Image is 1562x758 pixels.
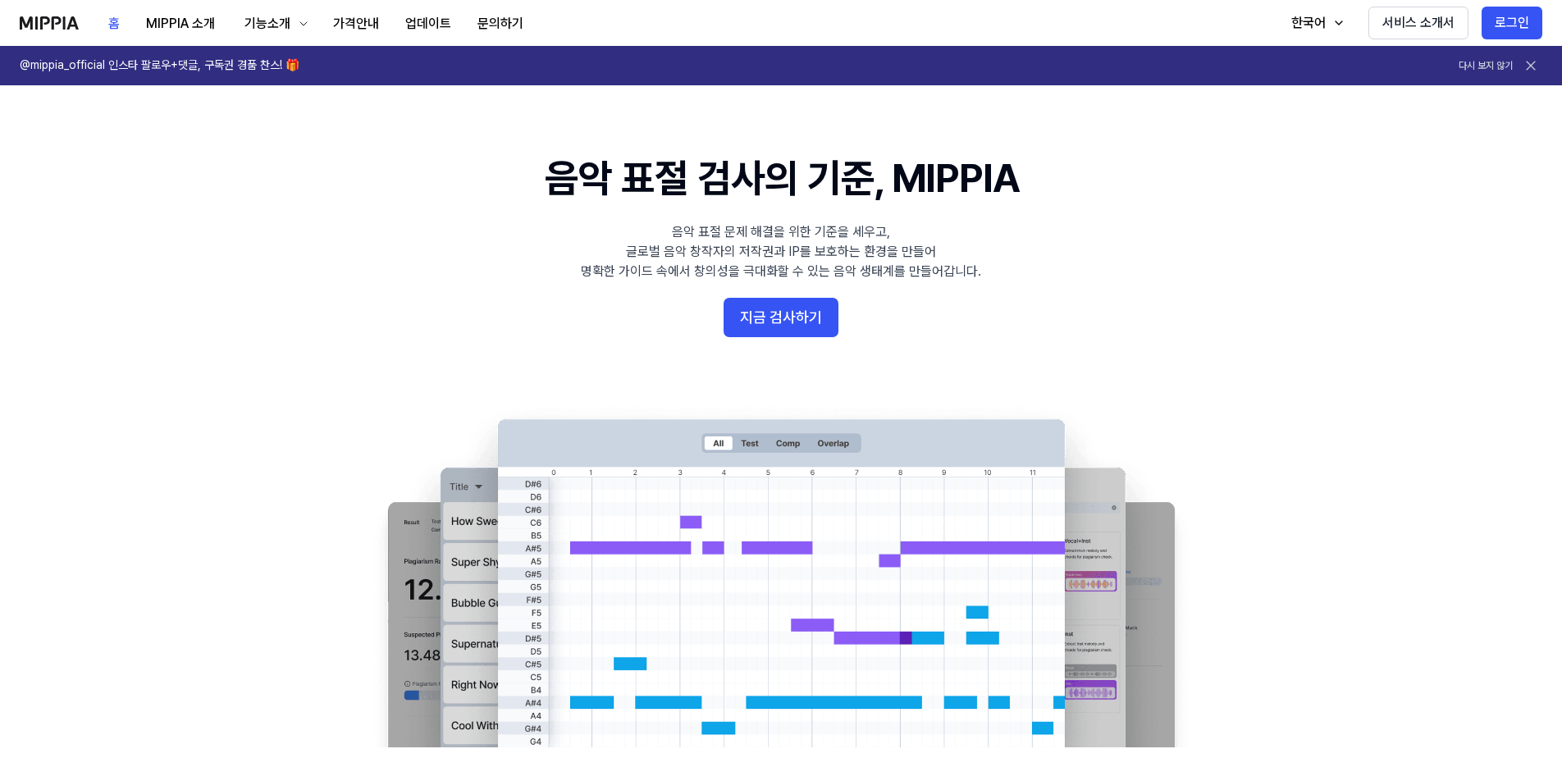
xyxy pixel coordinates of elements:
button: 한국어 [1275,7,1355,39]
button: MIPPIA 소개 [133,7,228,40]
button: 가격안내 [320,7,392,40]
button: 문의하기 [464,7,537,40]
button: 지금 검사하기 [724,298,838,337]
div: 음악 표절 문제 해결을 위한 기준을 세우고, 글로벌 음악 창작자의 저작권과 IP를 보호하는 환경을 만들어 명확한 가이드 속에서 창의성을 극대화할 수 있는 음악 생태계를 만들어... [581,222,981,281]
img: logo [20,16,79,30]
img: main Image [354,403,1208,747]
a: 홈 [95,1,133,46]
button: 로그인 [1482,7,1542,39]
div: 기능소개 [241,14,294,34]
button: 서비스 소개서 [1368,7,1468,39]
div: 한국어 [1288,13,1329,33]
a: 업데이트 [392,1,464,46]
button: 다시 보지 않기 [1459,59,1513,73]
button: 업데이트 [392,7,464,40]
button: 홈 [95,7,133,40]
h1: @mippia_official 인스타 팔로우+댓글, 구독권 경품 찬스! 🎁 [20,57,299,74]
button: 기능소개 [228,7,320,40]
h1: 음악 표절 검사의 기준, MIPPIA [545,151,1018,206]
